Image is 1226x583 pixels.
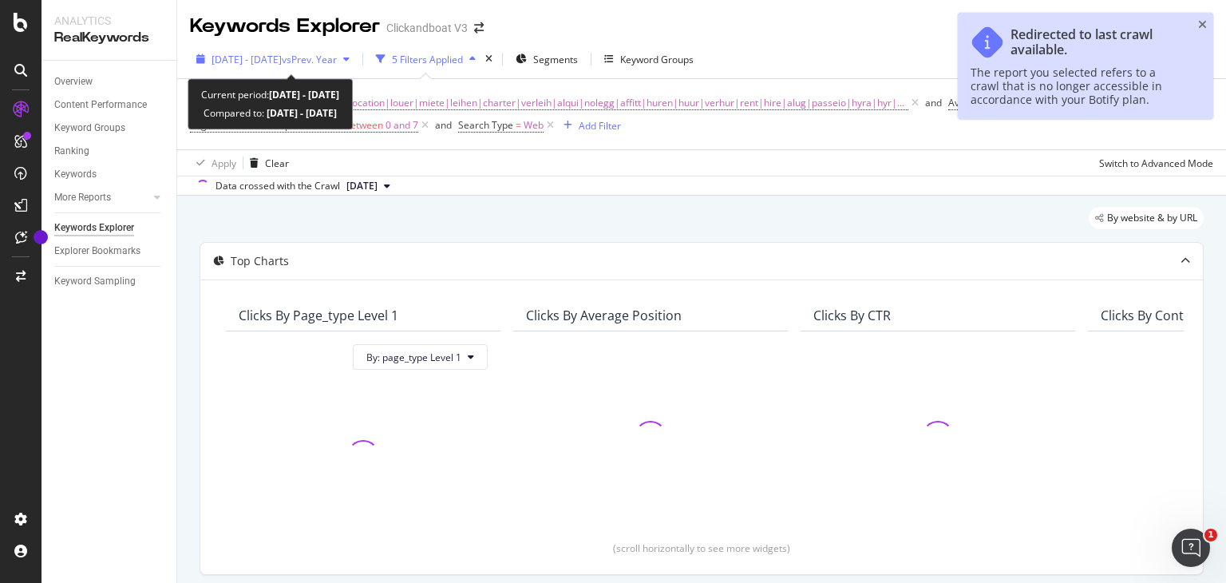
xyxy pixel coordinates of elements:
button: and [925,95,942,110]
a: Ranking [54,143,165,160]
button: Clear [243,150,289,176]
div: Add Filter [579,119,621,133]
a: Keyword Groups [54,120,165,137]
div: Compared to: [204,104,337,122]
div: Overview [54,73,93,90]
button: [DATE] [340,176,397,196]
span: Search Type [458,118,513,132]
div: Keywords [54,166,97,183]
a: Keywords [54,166,165,183]
a: Keyword Sampling [54,273,165,290]
b: [DATE] - [DATE] [264,106,337,120]
span: Segments [533,53,578,66]
div: Analytics [54,13,164,29]
a: Overview [54,73,165,90]
div: Clickandboat V3 [386,20,468,36]
div: Ranking [54,143,89,160]
div: Clear [265,157,289,170]
span: 1 [1204,529,1217,541]
button: 5 Filters Applied [370,46,482,72]
div: More Reports [54,189,111,206]
div: Redirected to last crawl available. [1010,27,1184,58]
span: between [345,118,383,132]
div: RealKeywords [54,29,164,47]
span: 2024 Dec. 9th [346,179,378,193]
span: By website & by URL [1107,213,1197,223]
div: Keyword Groups [620,53,694,66]
span: vs Prev. Year [282,53,337,66]
div: Clicks By page_type Level 1 [239,307,398,323]
a: Keywords Explorer [54,220,165,236]
div: Data crossed with the Crawl [216,179,340,193]
span: By: page_type Level 1 [366,351,461,364]
div: close toast [1198,19,1207,30]
a: Content Performance [54,97,165,113]
span: [DATE] - [DATE] [212,53,282,66]
div: Tooltip anchor [34,230,48,244]
button: Keyword Groups [598,46,700,72]
div: and [435,118,452,132]
div: Clicks By CTR [813,307,891,323]
div: Keywords Explorer [54,220,134,236]
div: Apply [212,157,236,170]
div: and [925,96,942,109]
div: Clicks By Average Position [526,307,682,323]
div: Keywords Explorer [190,13,380,40]
span: 0 and 7 [386,114,418,137]
button: Switch to Advanced Mode [1093,150,1213,176]
div: Switch to Advanced Mode [1099,157,1213,170]
button: Segments [509,46,584,72]
div: Keyword Sampling [54,273,136,290]
span: location|louer|miete|leihen|charter|verleih|alqui|nolegg|affitt|huren|huur|verhur|rent|hire|alug|... [350,92,908,114]
div: Current period: [201,85,339,104]
button: Add Filter [557,116,621,135]
button: and [435,117,452,133]
iframe: Intercom live chat [1172,529,1210,567]
div: times [482,51,496,67]
div: Keyword Groups [54,120,125,137]
button: [DATE] - [DATE]vsPrev. Year [190,46,356,72]
div: (scroll horizontally to see more widgets) [219,541,1184,555]
span: Avg. Position On Current Period [948,96,1088,109]
button: By: page_type Level 1 [353,344,488,370]
div: Explorer Bookmarks [54,243,140,260]
div: Top Charts [231,253,289,269]
b: [DATE] - [DATE] [269,88,339,101]
span: = [516,118,521,132]
div: Content Performance [54,97,147,113]
a: Explorer Bookmarks [54,243,165,260]
div: 5 Filters Applied [392,53,463,66]
span: Web [524,114,544,137]
a: More Reports [54,189,149,206]
div: The report you selected refers to a crawl that is no longer accessible in accordance with your Bo... [971,65,1184,106]
div: arrow-right-arrow-left [474,22,484,34]
div: legacy label [1089,207,1204,229]
button: Apply [190,150,236,176]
